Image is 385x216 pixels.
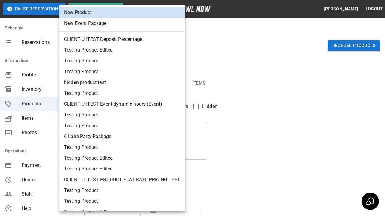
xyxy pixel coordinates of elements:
[59,18,185,29] li: New Event Package
[59,88,185,99] li: Testing Product
[59,99,185,109] li: CLIENT:UI:TEST Event dynamic hours (Event)
[59,196,185,207] li: Testing Product
[59,142,185,153] li: Testing Product
[59,131,185,142] li: 6 Lane Party Package
[59,77,185,88] li: hidden product test
[59,45,185,55] li: Testing Product Edited
[59,174,185,185] li: CLIENT:UI:TEST PRODUCT FLAT RATE PRICING TYPE
[59,185,185,196] li: Testing Product
[59,7,185,18] li: New Product
[59,55,185,66] li: Testing Product
[59,66,185,77] li: Testing Product
[59,163,185,174] li: Testing Product Edited
[59,153,185,163] li: Testing Product Edited
[59,109,185,120] li: Testing Product
[59,34,185,45] li: CLIENT:UI:TEST Deposit Percentage
[59,120,185,131] li: Testing Product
